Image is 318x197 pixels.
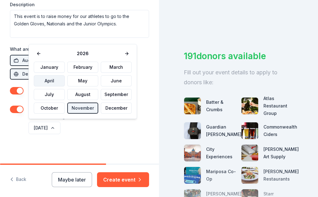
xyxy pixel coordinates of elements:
button: Maybe later [52,172,92,187]
button: February [67,62,98,73]
div: Batter & Crumbs [206,98,236,113]
img: photo for Trekell Art Supply [241,145,258,161]
button: June [101,75,132,86]
div: [PERSON_NAME] Art Supply [263,146,299,160]
button: March [101,62,132,73]
button: Desserts [10,68,45,80]
label: What are you looking for? [10,46,70,52]
span: Auction & raffle [22,57,56,64]
button: July [34,89,65,100]
button: December [101,103,132,114]
span: 2026 [44,50,122,57]
button: November [67,103,98,114]
button: [DATE] [29,122,60,134]
img: photo for Commonwealth Ciders [241,122,258,139]
label: Description [10,2,35,8]
div: Atlas Restaurant Group [263,95,294,117]
img: photo for City Experiences [184,145,201,161]
button: January [34,62,65,73]
button: May [67,75,98,86]
button: Auction & raffle [10,55,60,66]
button: Create event [97,172,149,187]
img: photo for Batter & Crumbs [184,98,201,114]
div: Fill out your event details to apply to donors like: [184,68,293,87]
button: April [34,75,65,86]
button: August [67,89,98,100]
div: 191 donors available [184,50,293,63]
div: Guardian [PERSON_NAME] [206,123,241,138]
img: photo for Guardian Angel Device [184,122,201,139]
img: photo for Atlas Restaurant Group [241,98,258,114]
div: City Experiences [206,146,236,160]
button: October [34,103,65,114]
button: Back [10,173,26,186]
textarea: This event is to raise money for our athletes to go to the Golden Gloves, Nationals and the Junio... [10,10,149,38]
button: September [101,89,132,100]
span: Desserts [22,70,42,78]
div: Commonwealth Ciders [263,123,297,138]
